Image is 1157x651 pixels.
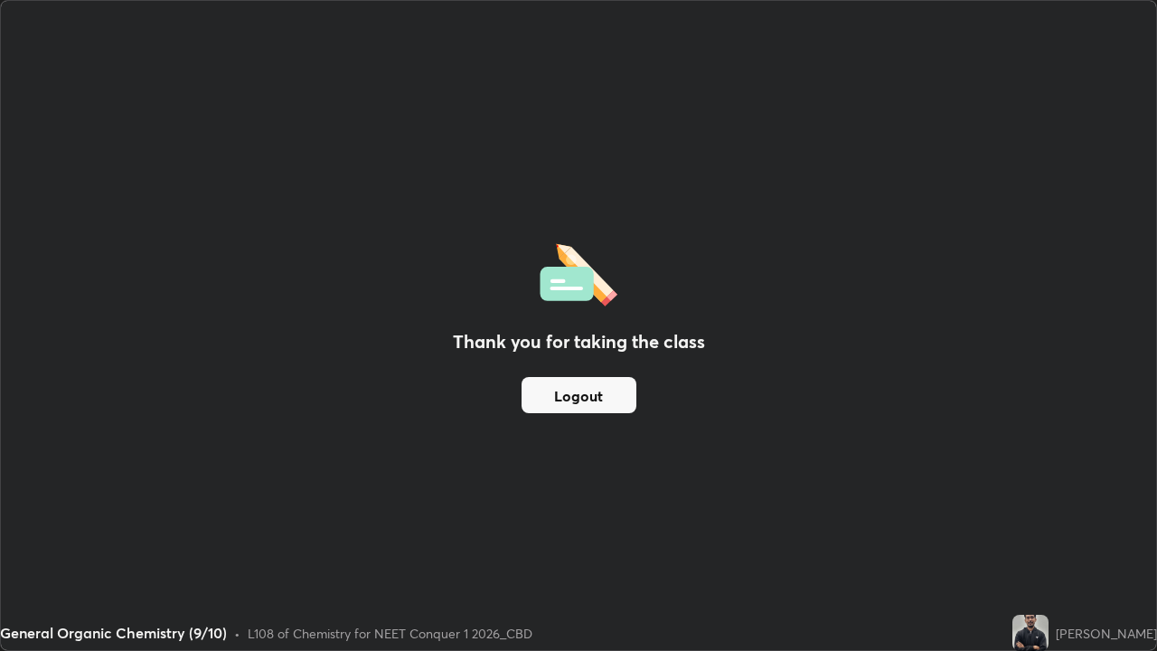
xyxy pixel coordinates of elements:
[522,377,636,413] button: Logout
[453,328,705,355] h2: Thank you for taking the class
[1056,624,1157,643] div: [PERSON_NAME]
[1012,615,1049,651] img: 213def5e5dbf4e79a6b4beccebb68028.jpg
[248,624,532,643] div: L108 of Chemistry for NEET Conquer 1 2026_CBD
[540,238,617,307] img: offlineFeedback.1438e8b3.svg
[234,624,240,643] div: •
